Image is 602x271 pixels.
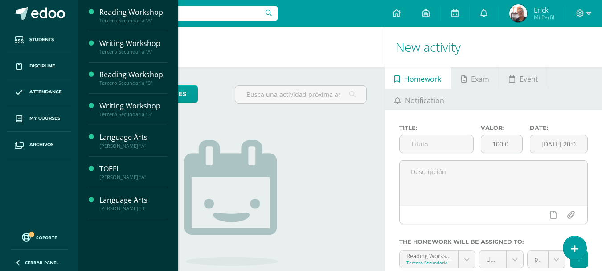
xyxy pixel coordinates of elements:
[99,49,167,55] div: Tercero Secundaria "A"
[29,88,62,96] span: Attendance
[7,27,71,53] a: Students
[29,63,55,70] span: Discipline
[520,68,538,90] span: Event
[399,125,474,131] label: Title:
[99,101,167,117] a: Writing WorkshopTercero Secundaria "B"
[7,79,71,106] a: Attendance
[99,17,167,24] div: Tercero Secundaria "A"
[400,135,473,153] input: Título
[451,67,499,89] a: Exam
[99,38,167,55] a: Writing WorkshopTercero Secundaria "A"
[99,101,167,111] div: Writing Workshop
[99,80,167,86] div: Tercero Secundaria "B"
[534,251,541,268] span: phase 1 (10.0pts)
[99,7,167,17] div: Reading Workshop
[7,132,71,158] a: Archivos
[89,27,374,67] h1: Activities
[7,105,71,132] a: My courses
[509,4,527,22] img: 55017845fec2dd1e23d86bbbd8458b68.png
[99,143,167,149] div: [PERSON_NAME] "A"
[99,132,167,142] div: Language Arts
[99,174,167,180] div: [PERSON_NAME] "A"
[481,135,522,153] input: Puntos máximos
[99,205,167,212] div: [PERSON_NAME] "B"
[99,70,167,80] div: Reading Workshop
[528,251,565,268] a: phase 1 (10.0pts)
[84,6,278,21] input: Search a user…
[7,53,71,79] a: Discipline
[99,111,167,117] div: Tercero Secundaria "B"
[481,125,523,131] label: Valor:
[530,135,587,153] input: Fecha de entrega
[530,125,588,131] label: Date:
[99,164,167,174] div: TOEFL
[29,141,53,148] span: Archivos
[385,89,454,110] a: Notification
[184,140,278,266] img: no_activities.png
[29,115,60,122] span: My courses
[486,251,500,268] span: Unidad 4
[471,68,489,90] span: Exam
[99,38,167,49] div: Writing Workshop
[99,7,167,24] a: Reading WorkshopTercero Secundaria "A"
[534,13,554,21] span: Mi Perfil
[99,132,167,149] a: Language Arts[PERSON_NAME] "A"
[385,67,451,89] a: Homework
[99,164,167,180] a: TOEFL[PERSON_NAME] "A"
[29,36,54,43] span: Students
[405,90,444,111] span: Notification
[404,68,441,90] span: Homework
[399,238,588,245] label: The homework will be assigned to:
[25,259,59,266] span: Cerrar panel
[406,259,452,266] div: Tercero Secundaria
[99,195,167,205] div: Language Arts
[235,86,366,103] input: Busca una actividad próxima aquí...
[534,5,554,14] span: Erick
[396,27,591,67] h1: New activity
[479,251,523,268] a: Unidad 4
[99,70,167,86] a: Reading WorkshopTercero Secundaria "B"
[99,195,167,212] a: Language Arts[PERSON_NAME] "B"
[11,231,68,243] a: Soporte
[406,251,452,259] div: Reading Workshop 'A'
[400,251,475,268] a: Reading Workshop 'A'Tercero Secundaria
[499,67,548,89] a: Event
[36,234,57,241] span: Soporte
